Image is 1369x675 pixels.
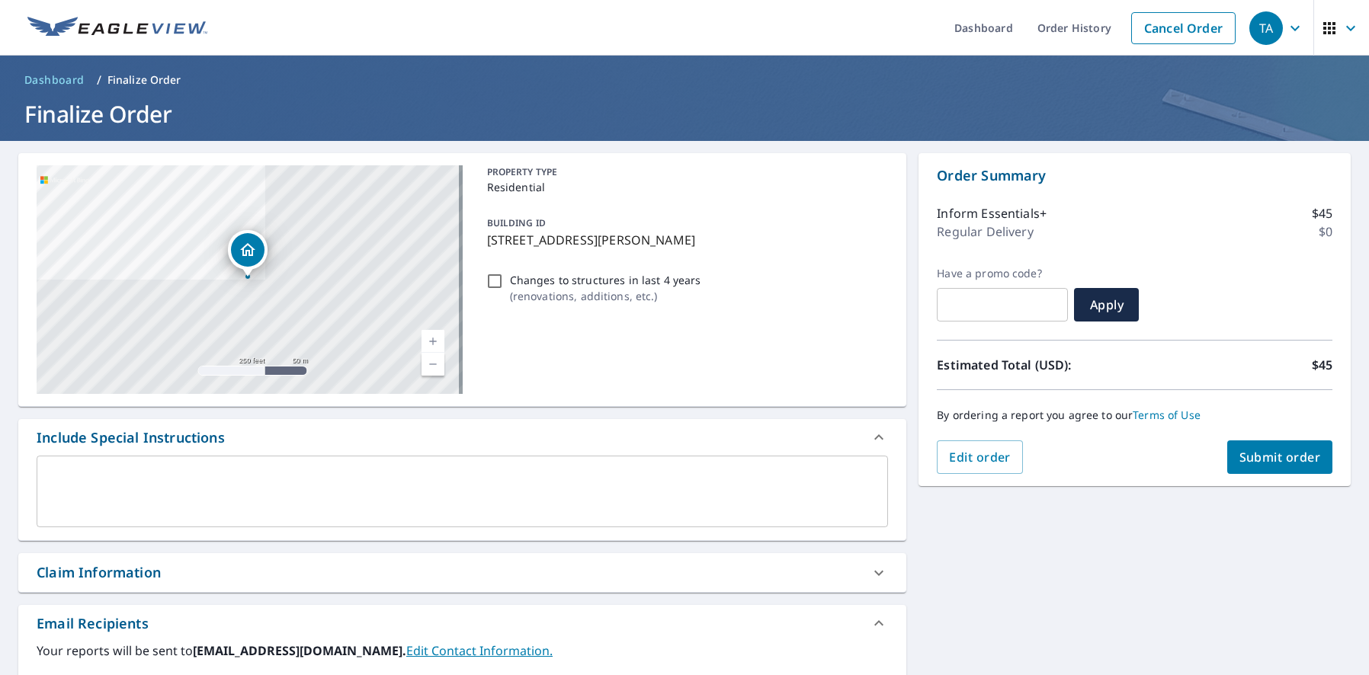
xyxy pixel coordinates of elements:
p: ( renovations, additions, etc. ) [510,288,701,304]
div: Claim Information [18,553,906,592]
div: Email Recipients [18,605,906,641]
span: Dashboard [24,72,85,88]
a: Dashboard [18,68,91,92]
b: [EMAIL_ADDRESS][DOMAIN_NAME]. [193,642,406,659]
button: Edit order [937,440,1023,474]
a: Cancel Order [1131,12,1236,44]
nav: breadcrumb [18,68,1351,92]
div: Claim Information [37,562,161,583]
h1: Finalize Order [18,98,1351,130]
label: Your reports will be sent to [37,641,888,660]
div: Include Special Instructions [18,419,906,456]
div: Email Recipients [37,613,149,634]
button: Submit order [1227,440,1333,474]
p: [STREET_ADDRESS][PERSON_NAME] [487,231,883,249]
div: Dropped pin, building 1, Residential property, 38 Firetower Rd Killingworth, CT 06419 [228,230,268,277]
div: Include Special Instructions [37,427,225,448]
p: Residential [487,179,883,195]
p: Estimated Total (USD): [937,356,1134,374]
li: / [97,71,101,89]
p: $0 [1319,222,1332,241]
a: Current Level 17, Zoom In [422,330,444,353]
p: Finalize Order [107,72,181,88]
p: $45 [1312,356,1332,374]
a: EditContactInfo [406,642,553,659]
p: Order Summary [937,165,1332,186]
span: Submit order [1239,449,1321,465]
button: Apply [1074,288,1139,322]
div: TA [1249,11,1283,45]
p: Inform Essentials+ [937,204,1047,222]
p: BUILDING ID [487,216,546,229]
label: Have a promo code? [937,267,1068,280]
span: Apply [1086,296,1127,313]
span: Edit order [949,449,1011,465]
a: Terms of Use [1133,408,1201,422]
img: EV Logo [27,17,207,40]
p: Regular Delivery [937,222,1033,241]
p: $45 [1312,204,1332,222]
a: Current Level 17, Zoom Out [422,353,444,376]
p: By ordering a report you agree to our [937,408,1332,422]
p: Changes to structures in last 4 years [510,272,701,288]
p: PROPERTY TYPE [487,165,883,179]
